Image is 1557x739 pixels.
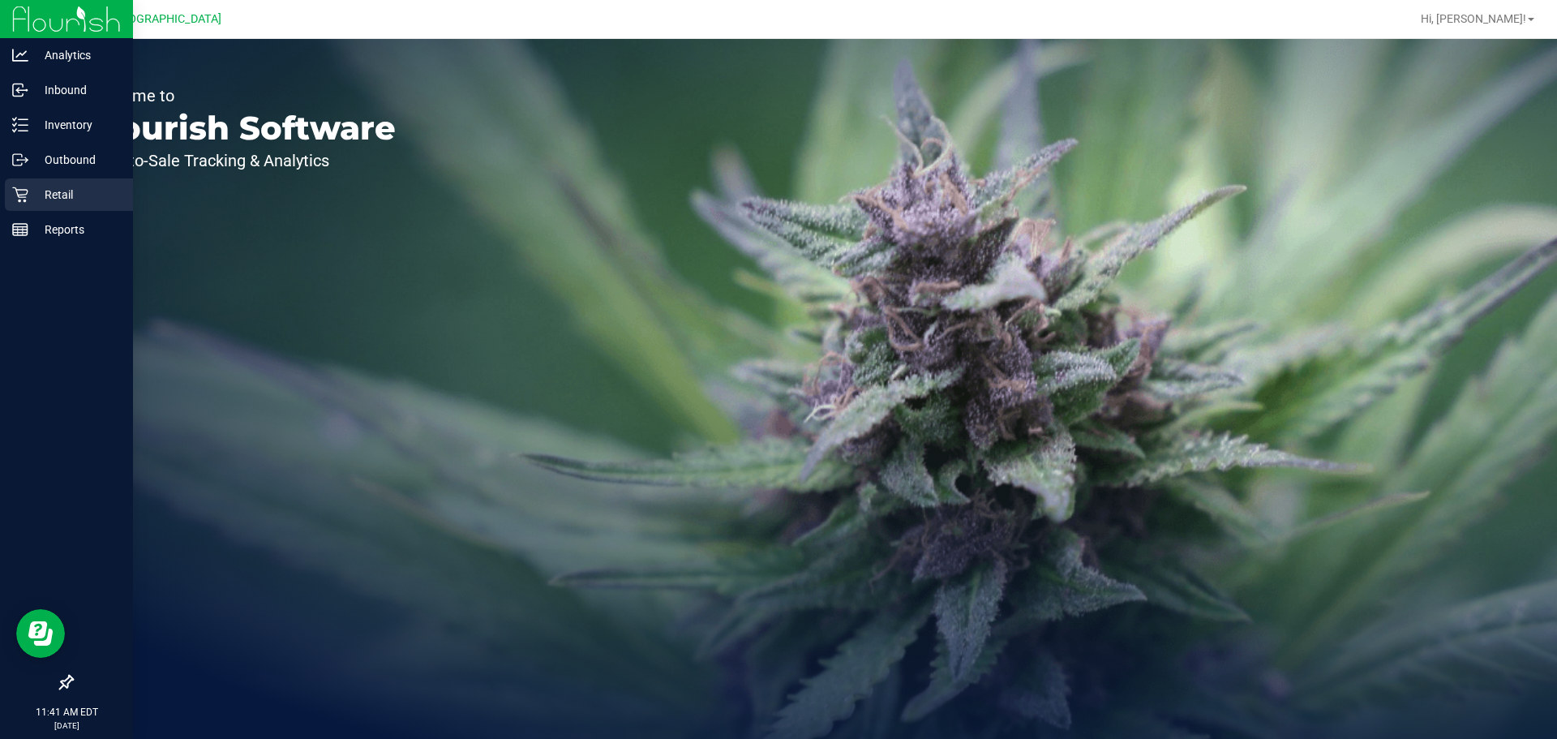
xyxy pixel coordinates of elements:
[110,12,221,26] span: [GEOGRAPHIC_DATA]
[7,705,126,720] p: 11:41 AM EDT
[16,609,65,658] iframe: Resource center
[12,187,28,203] inline-svg: Retail
[12,221,28,238] inline-svg: Reports
[28,80,126,100] p: Inbound
[28,45,126,65] p: Analytics
[28,185,126,204] p: Retail
[12,117,28,133] inline-svg: Inventory
[12,82,28,98] inline-svg: Inbound
[88,112,396,144] p: Flourish Software
[1421,12,1526,25] span: Hi, [PERSON_NAME]!
[12,47,28,63] inline-svg: Analytics
[28,150,126,170] p: Outbound
[28,115,126,135] p: Inventory
[28,220,126,239] p: Reports
[12,152,28,168] inline-svg: Outbound
[7,720,126,732] p: [DATE]
[88,88,396,104] p: Welcome to
[88,153,396,169] p: Seed-to-Sale Tracking & Analytics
